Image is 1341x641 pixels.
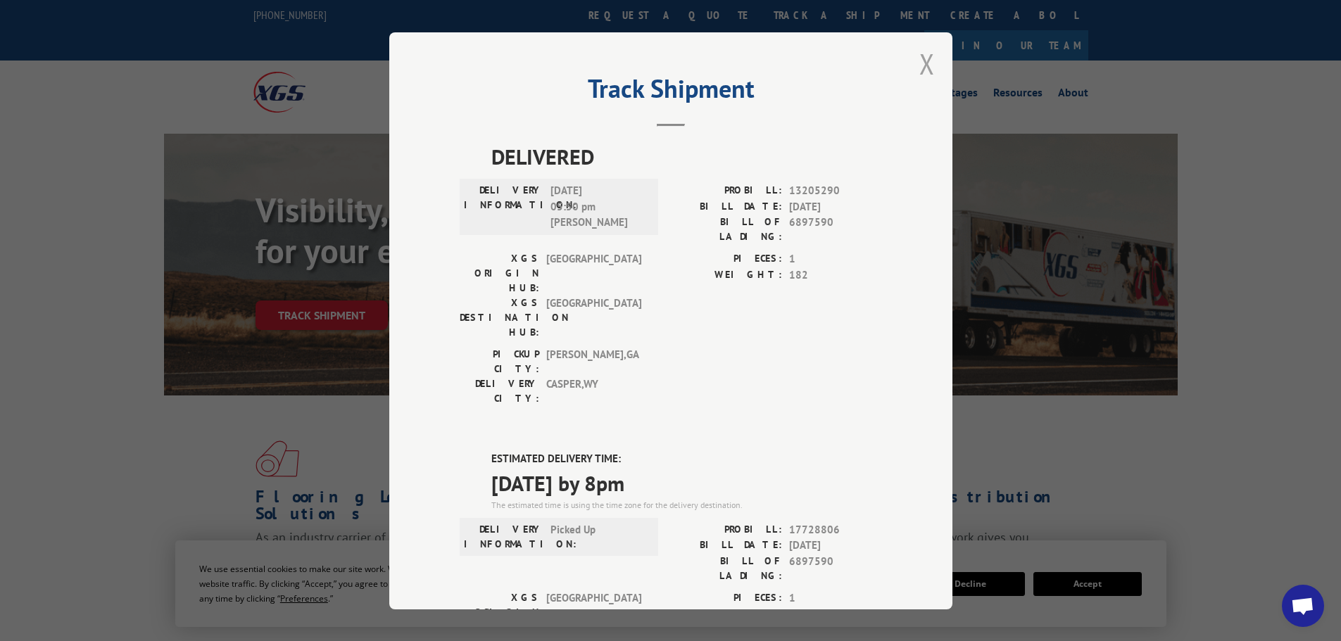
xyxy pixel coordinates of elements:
[789,606,882,622] span: 70
[460,376,539,406] label: DELIVERY CITY:
[789,553,882,583] span: 6897590
[1282,585,1324,627] div: Open chat
[460,79,882,106] h2: Track Shipment
[789,251,882,267] span: 1
[671,183,782,199] label: PROBILL:
[550,521,646,551] span: Picked Up
[464,183,543,231] label: DELIVERY INFORMATION:
[491,451,882,467] label: ESTIMATED DELIVERY TIME:
[546,347,641,376] span: [PERSON_NAME] , GA
[464,521,543,551] label: DELIVERY INFORMATION:
[550,183,646,231] span: [DATE] 05:50 pm [PERSON_NAME]
[671,215,782,244] label: BILL OF LADING:
[671,251,782,267] label: PIECES:
[671,590,782,606] label: PIECES:
[789,198,882,215] span: [DATE]
[789,590,882,606] span: 1
[671,553,782,583] label: BILL OF LADING:
[671,198,782,215] label: BILL DATE:
[671,606,782,622] label: WEIGHT:
[491,498,882,511] div: The estimated time is using the time zone for the delivery destination.
[789,267,882,283] span: 182
[491,467,882,498] span: [DATE] by 8pm
[460,347,539,376] label: PICKUP CITY:
[789,521,882,538] span: 17728806
[546,376,641,406] span: CASPER , WY
[546,296,641,340] span: [GEOGRAPHIC_DATA]
[789,183,882,199] span: 13205290
[460,251,539,296] label: XGS ORIGIN HUB:
[546,590,641,634] span: [GEOGRAPHIC_DATA]
[671,521,782,538] label: PROBILL:
[460,590,539,634] label: XGS ORIGIN HUB:
[671,267,782,283] label: WEIGHT:
[671,538,782,554] label: BILL DATE:
[789,215,882,244] span: 6897590
[491,141,882,172] span: DELIVERED
[546,251,641,296] span: [GEOGRAPHIC_DATA]
[919,45,935,82] button: Close modal
[460,296,539,340] label: XGS DESTINATION HUB:
[789,538,882,554] span: [DATE]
